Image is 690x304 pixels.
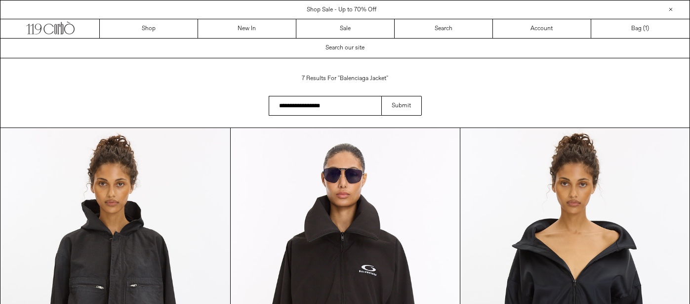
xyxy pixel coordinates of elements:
a: Account [493,19,591,38]
button: Submit [381,96,421,116]
input: Search [269,96,382,116]
a: Bag () [591,19,690,38]
a: Shop Sale - Up to 70% Off [307,6,376,14]
span: 1 [645,25,647,33]
span: Search our site [325,44,365,52]
a: Sale [296,19,395,38]
a: New In [198,19,296,38]
h1: 7 results for "balenciaga jacket" [269,70,422,87]
span: ) [645,24,649,33]
a: Search [395,19,493,38]
a: Shop [100,19,198,38]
